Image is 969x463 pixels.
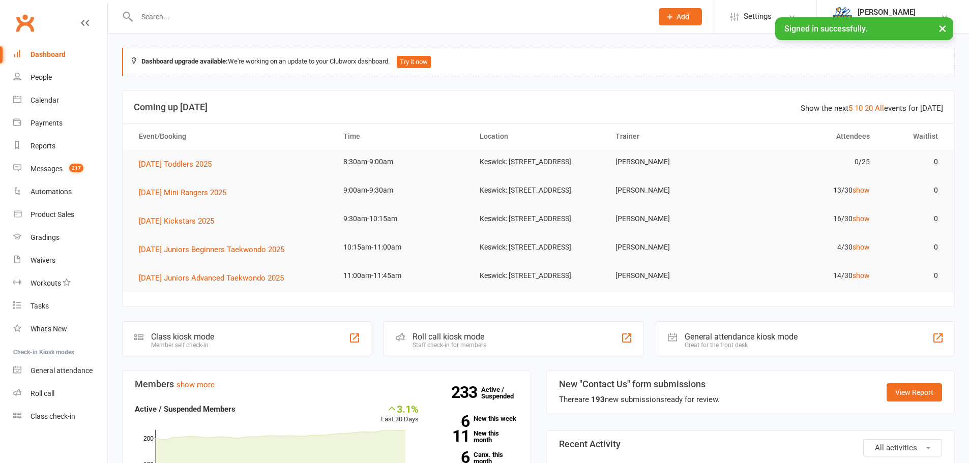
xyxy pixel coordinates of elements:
[135,405,236,414] strong: Active / Suspended Members
[471,124,607,149] th: Location
[848,104,853,113] a: 5
[13,66,107,89] a: People
[659,8,702,25] button: Add
[31,210,74,219] div: Product Sales
[69,164,83,172] span: 217
[879,264,947,288] td: 0
[606,150,743,174] td: [PERSON_NAME]
[13,180,107,203] a: Automations
[13,43,107,66] a: Dashboard
[122,48,955,76] div: We're working on an update to your Clubworx dashboard.
[31,73,52,81] div: People
[13,405,107,428] a: Class kiosk mode
[879,235,947,259] td: 0
[559,439,943,449] h3: Recent Activity
[743,150,879,174] td: 0/25
[606,264,743,288] td: [PERSON_NAME]
[858,8,921,17] div: [PERSON_NAME]
[31,412,75,420] div: Class check-in
[606,178,743,202] td: [PERSON_NAME]
[139,273,284,283] span: [DATE] Juniors Advanced Taekwondo 2025
[139,243,291,256] button: [DATE] Juniors Beginners Taekwondo 2025
[13,203,107,226] a: Product Sales
[677,13,689,21] span: Add
[31,389,54,397] div: Roll call
[334,150,471,174] td: 8:30am-9:00am
[744,5,772,28] span: Settings
[413,342,486,349] div: Staff check-in for members
[135,379,518,389] h3: Members
[139,245,284,254] span: [DATE] Juniors Beginners Taekwondo 2025
[685,342,798,349] div: Great for the front desk
[31,50,66,58] div: Dashboard
[31,96,59,104] div: Calendar
[434,428,469,444] strong: 11
[434,415,518,422] a: 6New this week
[334,124,471,149] th: Time
[481,379,526,407] a: 233Active / Suspended
[591,395,605,404] strong: 193
[13,249,107,272] a: Waivers
[865,104,873,113] a: 20
[334,178,471,202] td: 9:00am-9:30am
[879,207,947,231] td: 0
[13,112,107,135] a: Payments
[413,332,486,342] div: Roll call kiosk mode
[879,178,947,202] td: 0
[784,24,867,34] span: Signed in successfully.
[434,414,469,429] strong: 6
[606,207,743,231] td: [PERSON_NAME]
[334,207,471,231] td: 9:30am-10:15am
[743,264,879,288] td: 14/30
[832,7,853,27] img: thumb_image1625461565.png
[471,150,607,174] td: Keswick: [STREET_ADDRESS]
[13,226,107,249] a: Gradings
[13,158,107,180] a: Messages 217
[130,124,334,149] th: Event/Booking
[863,439,942,456] button: All activities
[685,332,798,342] div: General attendance kiosk mode
[151,332,214,342] div: Class kiosk mode
[139,188,226,197] span: [DATE] Mini Rangers 2025
[13,89,107,112] a: Calendar
[853,214,870,223] a: show
[31,302,49,310] div: Tasks
[471,178,607,202] td: Keswick: [STREET_ADDRESS]
[134,10,645,24] input: Search...
[858,17,921,26] div: Horizon Taekwondo
[151,342,214,349] div: Member self check-in
[31,366,93,375] div: General attendance
[853,243,870,251] a: show
[177,380,215,389] a: show more
[139,187,233,199] button: [DATE] Mini Rangers 2025
[139,217,214,226] span: [DATE] Kickstars 2025
[13,135,107,158] a: Reports
[471,207,607,231] td: Keswick: [STREET_ADDRESS]
[879,150,947,174] td: 0
[13,295,107,318] a: Tasks
[853,271,870,280] a: show
[559,393,720,406] div: There are new submissions ready for review.
[334,235,471,259] td: 10:15am-11:00am
[31,233,60,241] div: Gradings
[381,403,419,414] div: 3.1%
[13,318,107,341] a: What's New
[743,178,879,202] td: 13/30
[31,188,72,196] div: Automations
[381,403,419,425] div: Last 30 Days
[13,359,107,382] a: General attendance kiosk mode
[855,104,863,113] a: 10
[743,124,879,149] th: Attendees
[139,272,291,284] button: [DATE] Juniors Advanced Taekwondo 2025
[31,119,63,127] div: Payments
[139,158,219,170] button: [DATE] Toddlers 2025
[31,256,55,264] div: Waivers
[139,160,212,169] span: [DATE] Toddlers 2025
[606,235,743,259] td: [PERSON_NAME]
[451,385,481,400] strong: 233
[31,142,55,150] div: Reports
[13,272,107,295] a: Workouts
[141,57,228,65] strong: Dashboard upgrade available:
[875,104,884,113] a: All
[13,382,107,405] a: Roll call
